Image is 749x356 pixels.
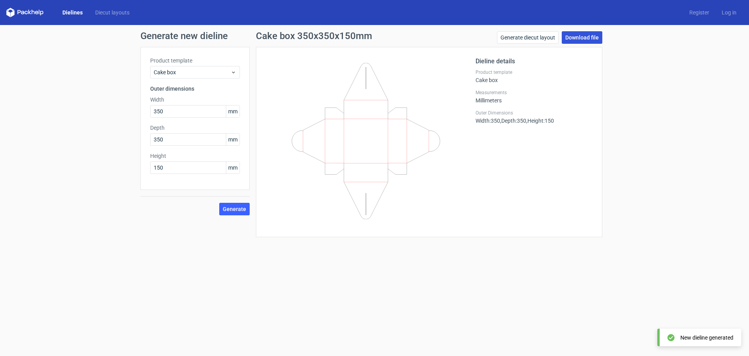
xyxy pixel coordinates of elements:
[226,162,240,174] span: mm
[476,89,593,104] div: Millimeters
[562,31,602,44] a: Download file
[680,334,733,342] div: New dieline generated
[150,124,240,132] label: Depth
[476,57,593,66] h2: Dieline details
[56,9,89,16] a: Dielines
[154,68,231,76] span: Cake box
[223,206,246,212] span: Generate
[219,203,250,215] button: Generate
[150,85,240,93] h3: Outer dimensions
[500,118,526,124] span: , Depth : 350
[476,110,593,116] label: Outer Dimensions
[226,106,240,117] span: mm
[476,69,593,83] div: Cake box
[715,9,743,16] a: Log in
[150,96,240,104] label: Width
[140,31,609,41] h1: Generate new dieline
[226,134,240,145] span: mm
[683,9,715,16] a: Register
[476,89,593,96] label: Measurements
[89,9,136,16] a: Diecut layouts
[256,31,372,41] h1: Cake box 350x350x150mm
[476,118,500,124] span: Width : 350
[497,31,559,44] a: Generate diecut layout
[476,69,593,75] label: Product template
[150,152,240,160] label: Height
[150,57,240,64] label: Product template
[526,118,554,124] span: , Height : 150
